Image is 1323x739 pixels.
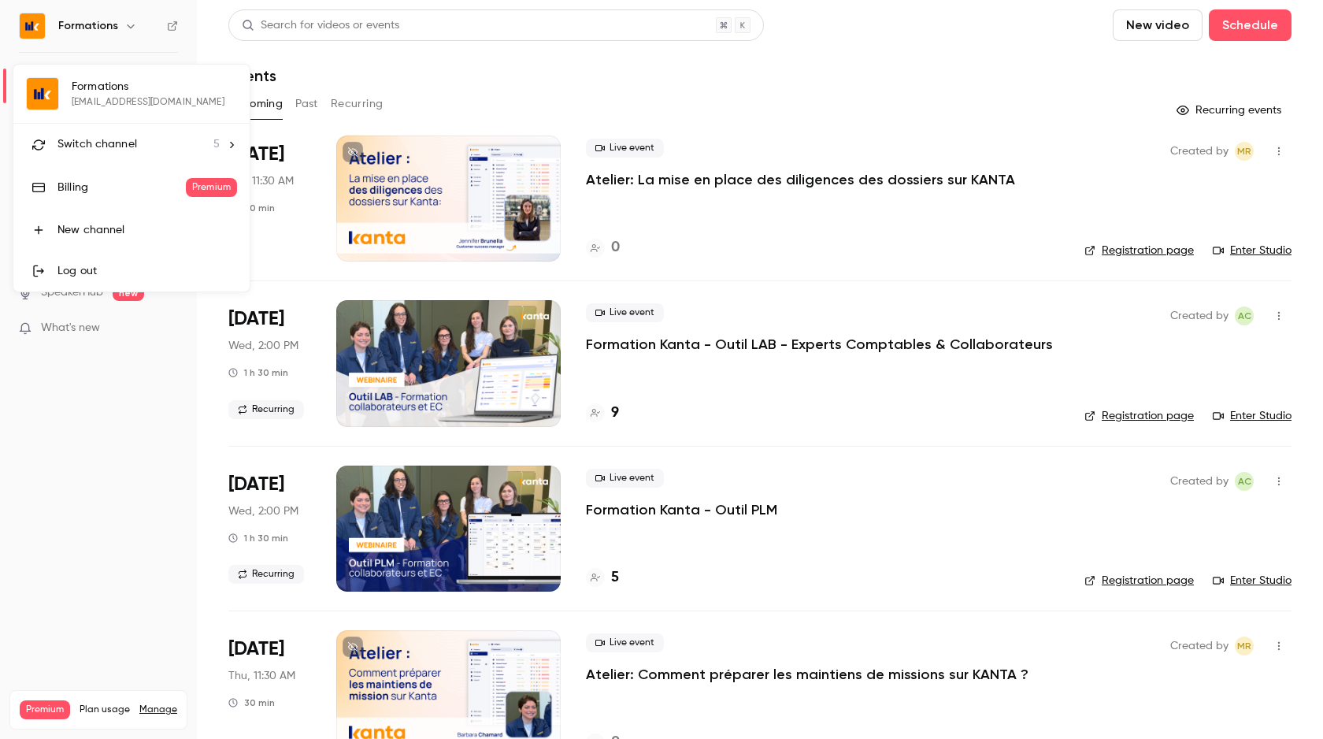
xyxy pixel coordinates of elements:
[57,263,237,279] div: Log out
[57,136,137,153] span: Switch channel
[57,180,186,195] div: Billing
[213,136,220,153] span: 5
[186,178,237,197] span: Premium
[57,222,237,238] div: New channel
